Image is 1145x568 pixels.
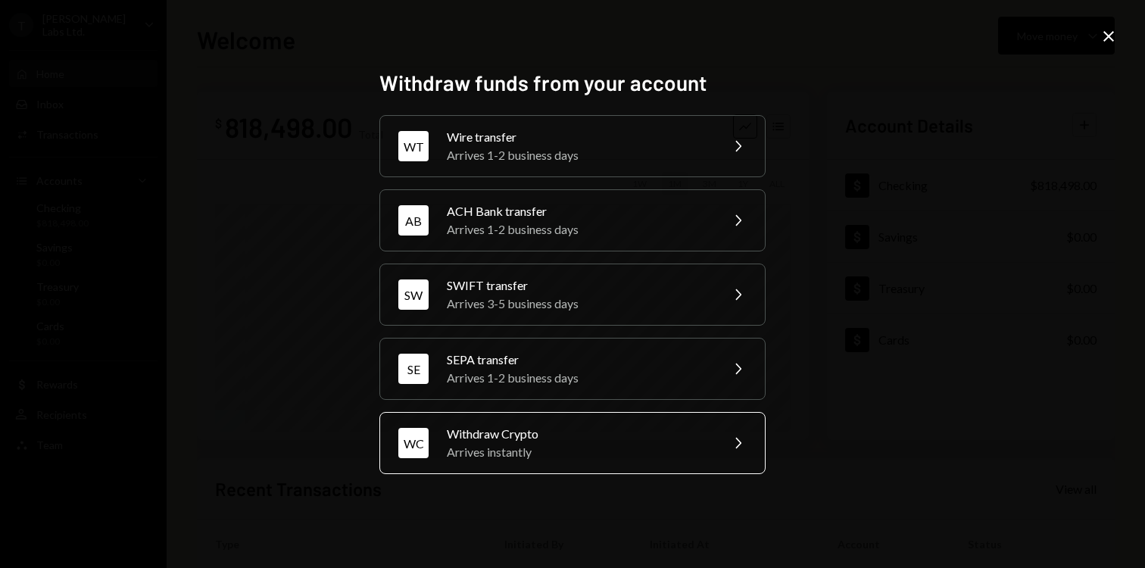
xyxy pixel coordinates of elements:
[447,128,710,146] div: Wire transfer
[447,220,710,239] div: Arrives 1-2 business days
[447,276,710,295] div: SWIFT transfer
[398,354,429,384] div: SE
[379,338,766,400] button: SESEPA transferArrives 1-2 business days
[447,443,710,461] div: Arrives instantly
[379,68,766,98] h2: Withdraw funds from your account
[447,351,710,369] div: SEPA transfer
[398,279,429,310] div: SW
[447,425,710,443] div: Withdraw Crypto
[379,412,766,474] button: WCWithdraw CryptoArrives instantly
[447,295,710,313] div: Arrives 3-5 business days
[398,428,429,458] div: WC
[398,205,429,236] div: AB
[379,264,766,326] button: SWSWIFT transferArrives 3-5 business days
[447,146,710,164] div: Arrives 1-2 business days
[447,369,710,387] div: Arrives 1-2 business days
[398,131,429,161] div: WT
[379,115,766,177] button: WTWire transferArrives 1-2 business days
[379,189,766,251] button: ABACH Bank transferArrives 1-2 business days
[447,202,710,220] div: ACH Bank transfer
